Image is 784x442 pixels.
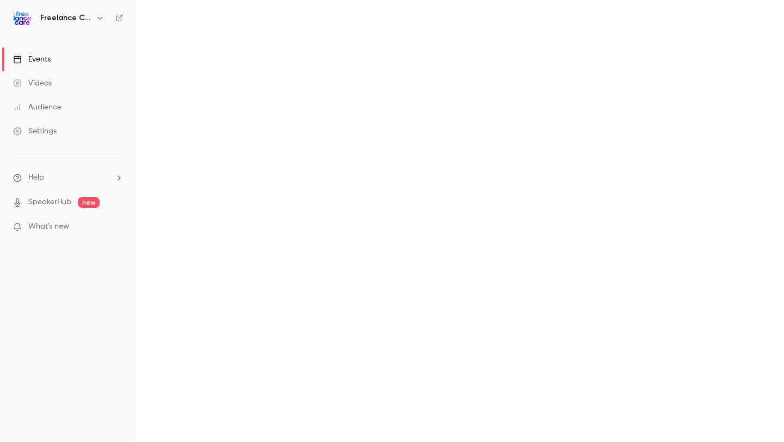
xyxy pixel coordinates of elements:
[13,78,52,89] div: Videos
[78,197,100,208] span: new
[40,13,91,23] h6: Freelance Care
[13,102,62,113] div: Audience
[13,172,123,183] li: help-dropdown-opener
[28,197,71,208] a: SpeakerHub
[14,9,31,27] img: Freelance Care
[13,126,57,137] div: Settings
[28,172,44,183] span: Help
[13,54,51,65] div: Events
[28,221,69,232] span: What's new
